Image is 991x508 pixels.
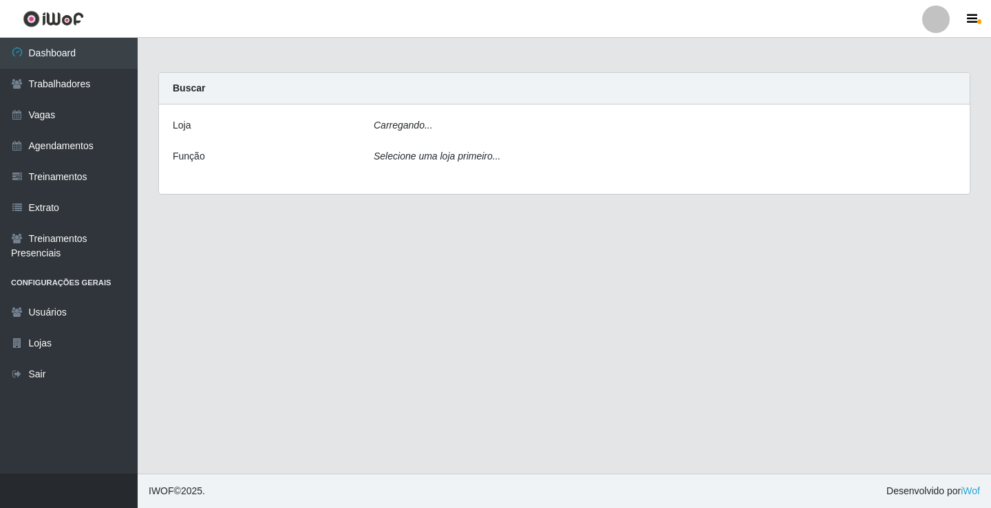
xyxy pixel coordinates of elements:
[961,485,980,496] a: iWof
[374,120,433,131] i: Carregando...
[149,484,205,498] span: © 2025 .
[173,82,205,93] strong: Buscar
[23,10,84,27] img: CoreUI Logo
[173,118,191,133] label: Loja
[886,484,980,498] span: Desenvolvido por
[374,151,500,162] i: Selecione uma loja primeiro...
[173,149,205,164] label: Função
[149,485,174,496] span: IWOF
